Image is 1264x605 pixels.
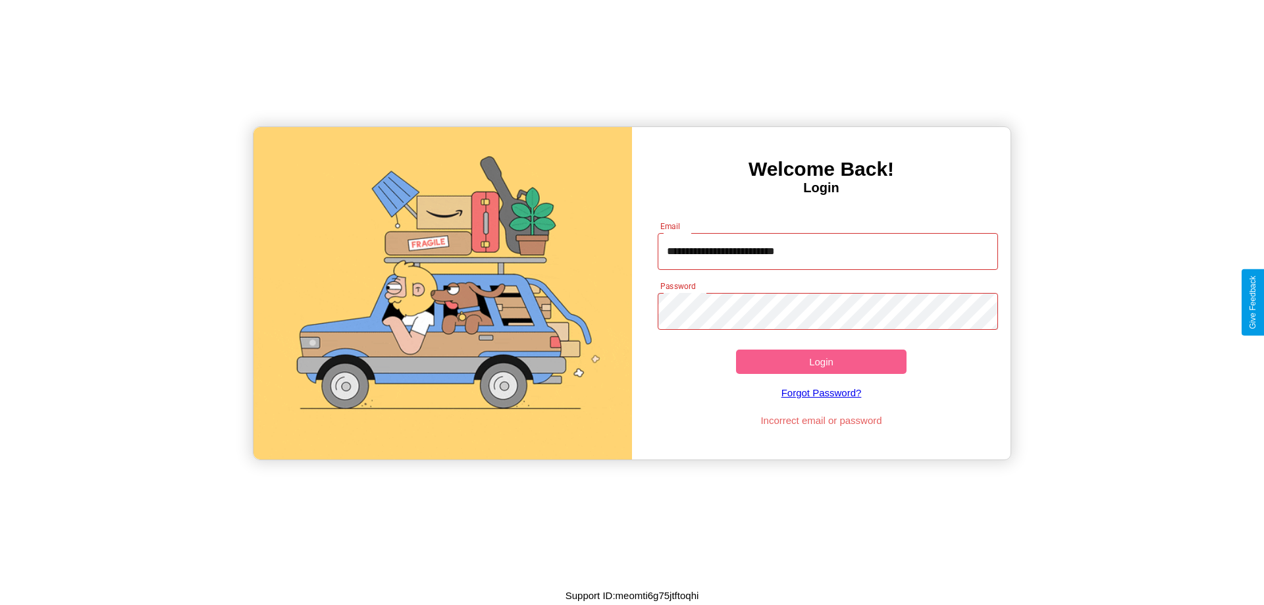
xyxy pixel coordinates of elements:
[651,374,992,411] a: Forgot Password?
[253,127,632,460] img: gif
[1248,276,1257,329] div: Give Feedback
[660,221,681,232] label: Email
[632,158,1011,180] h3: Welcome Back!
[660,280,695,292] label: Password
[632,180,1011,196] h4: Login
[736,350,907,374] button: Login
[566,587,699,604] p: Support ID: meomti6g75jtftoqhi
[651,411,992,429] p: Incorrect email or password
